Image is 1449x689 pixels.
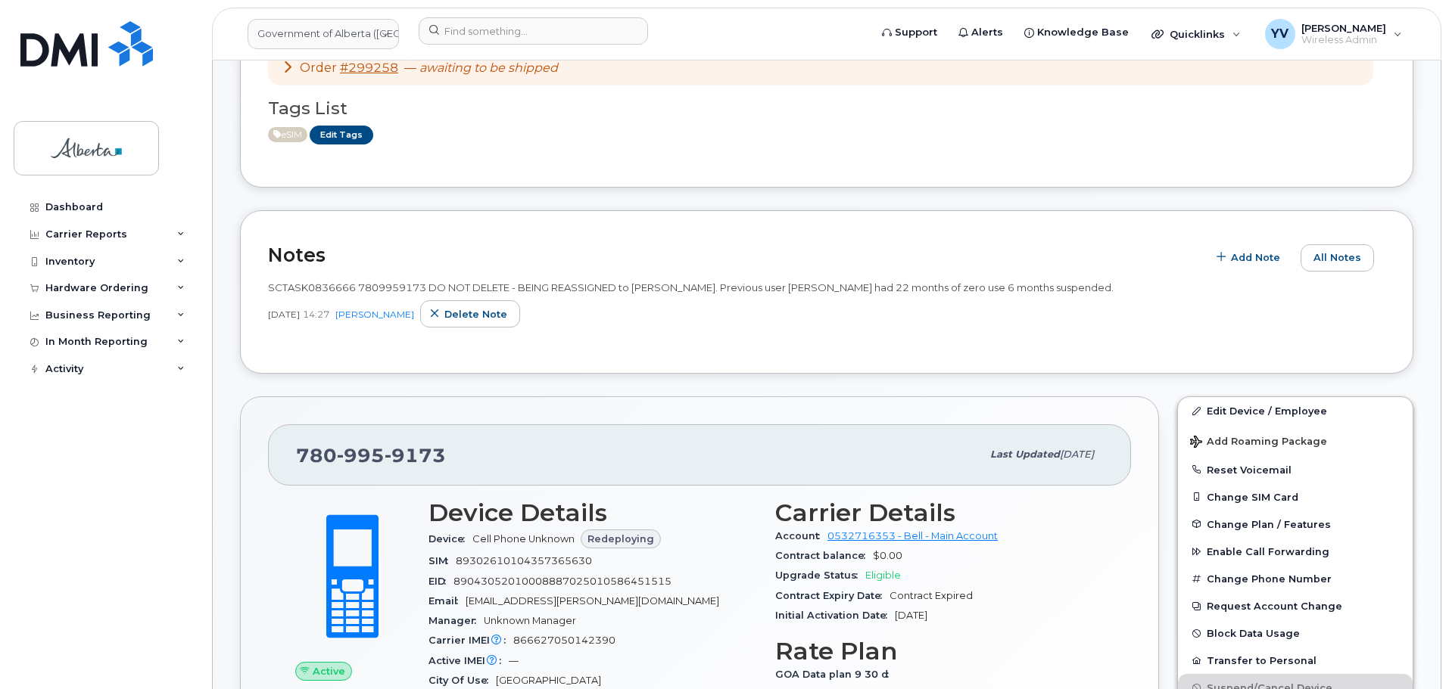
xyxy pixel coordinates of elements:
[775,499,1104,526] h3: Carrier Details
[1301,244,1374,272] button: All Notes
[895,25,937,40] span: Support
[313,664,345,678] span: Active
[1207,244,1293,272] button: Add Note
[827,530,998,542] a: 0532716353 - Bell - Main Account
[1178,647,1413,674] button: Transfer to Personal
[456,555,592,566] span: 89302610104357365630
[1178,425,1413,456] button: Add Roaming Package
[428,499,757,526] h3: Device Details
[948,17,1014,48] a: Alerts
[1141,19,1251,49] div: Quicklinks
[865,570,901,581] span: Eligible
[971,25,1003,40] span: Alerts
[1014,17,1139,48] a: Knowledge Base
[428,635,513,646] span: Carrier IMEI
[775,550,873,561] span: Contract balance
[1207,518,1331,529] span: Change Plan / Features
[268,244,1199,266] h2: Notes
[1060,448,1094,460] span: [DATE]
[895,610,927,621] span: [DATE]
[296,444,446,467] span: 780
[890,590,973,601] span: Contract Expired
[268,127,307,142] span: Active
[466,595,719,607] span: [EMAIL_ADDRESS][PERSON_NAME][DOMAIN_NAME]
[775,530,827,542] span: Account
[775,638,1104,665] h3: Rate Plan
[419,61,558,75] em: awaiting to be shipped
[1037,25,1129,40] span: Knowledge Base
[335,309,414,320] a: [PERSON_NAME]
[268,281,1114,293] span: SCTASK0836666 7809959173 DO NOT DELETE - BEING REASSIGNED to [PERSON_NAME]. Previous user [PERSON...
[775,590,890,601] span: Contract Expiry Date
[428,615,484,626] span: Manager
[404,61,558,75] span: —
[1254,19,1413,49] div: Yen Vong
[310,126,373,144] a: Edit Tags
[428,555,456,566] span: SIM
[990,448,1060,460] span: Last updated
[1207,546,1329,557] span: Enable Call Forwarding
[1190,436,1327,450] span: Add Roaming Package
[1178,456,1413,483] button: Reset Voicemail
[775,669,896,680] span: GOA Data plan 9 30 d
[509,655,519,666] span: —
[1313,250,1361,265] span: All Notes
[268,308,300,321] span: [DATE]
[1231,250,1280,265] span: Add Note
[775,610,895,621] span: Initial Activation Date
[385,444,446,467] span: 9173
[453,576,672,587] span: 89043052010008887025010586451515
[1178,538,1413,565] button: Enable Call Forwarding
[484,615,576,626] span: Unknown Manager
[248,19,399,49] a: Government of Alberta (GOA)
[420,300,520,327] button: Delete note
[1271,25,1289,43] span: YV
[300,61,337,75] span: Order
[775,570,865,581] span: Upgrade Status
[428,675,496,686] span: City Of Use
[472,533,575,545] span: Cell Phone Unknown
[1178,565,1413,592] button: Change Phone Number
[1301,22,1386,34] span: [PERSON_NAME]
[428,576,453,587] span: EID
[428,533,472,545] span: Device
[1178,397,1413,424] a: Edit Device / Employee
[1178,592,1413,619] button: Request Account Change
[873,550,902,561] span: $0.00
[268,99,1385,118] h3: Tags List
[428,655,509,666] span: Active IMEI
[419,17,648,45] input: Find something...
[1178,511,1413,538] button: Change Plan / Features
[496,675,601,686] span: [GEOGRAPHIC_DATA]
[1178,483,1413,511] button: Change SIM Card
[587,532,654,546] span: Redeploying
[1178,619,1413,647] button: Block Data Usage
[444,307,507,321] span: Delete note
[428,595,466,607] span: Email
[1170,28,1225,40] span: Quicklinks
[303,308,329,321] span: 14:27
[337,444,385,467] span: 995
[1301,34,1386,46] span: Wireless Admin
[513,635,615,646] span: 866627050142390
[340,61,398,75] a: #299258
[871,17,948,48] a: Support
